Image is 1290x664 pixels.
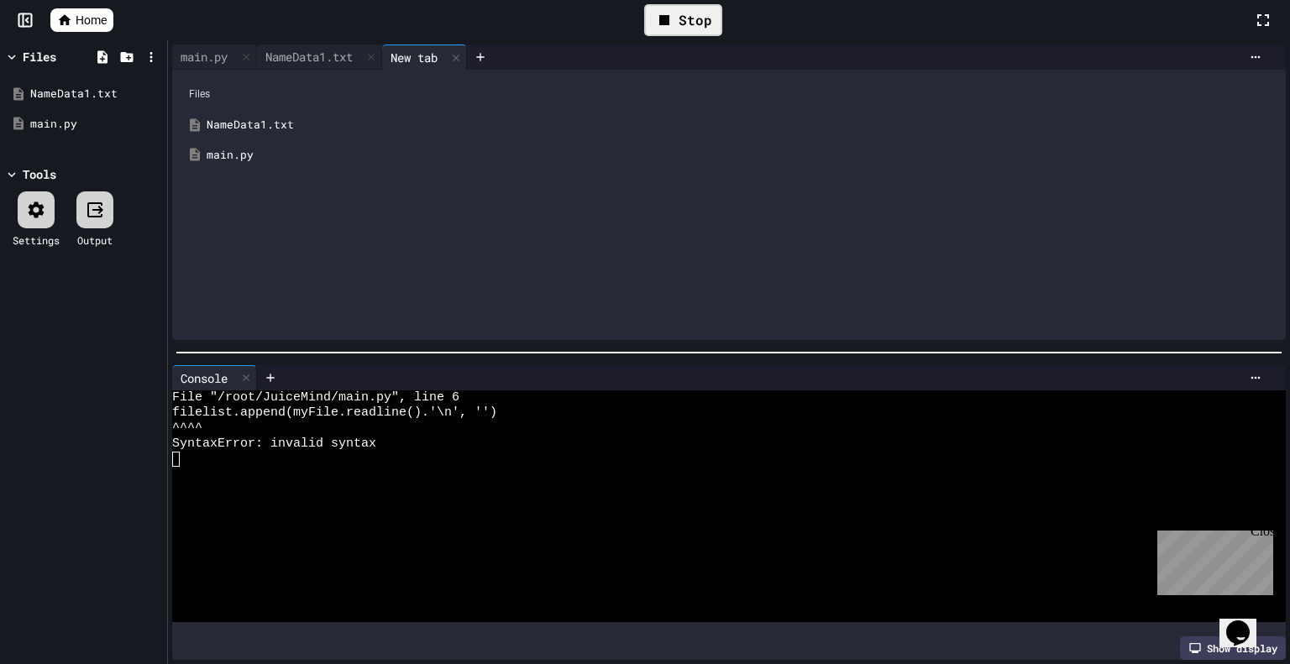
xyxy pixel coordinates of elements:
[644,4,722,36] div: Stop
[172,421,202,436] span: ^^^^
[13,233,60,248] div: Settings
[382,49,446,66] div: New tab
[23,165,56,183] div: Tools
[207,147,1276,164] div: main.py
[77,233,113,248] div: Output
[172,44,257,70] div: main.py
[382,44,467,70] div: New tab
[1180,636,1286,660] div: Show display
[7,7,116,107] div: Chat with us now!Close
[23,48,56,65] div: Files
[207,117,1276,133] div: NameData1.txt
[30,116,161,133] div: main.py
[172,390,459,405] span: File "/root/JuiceMind/main.py", line 6
[172,48,236,65] div: main.py
[172,369,236,387] div: Console
[1219,597,1273,647] iframe: chat widget
[172,365,257,390] div: Console
[1151,524,1273,595] iframe: chat widget
[257,44,382,70] div: NameData1.txt
[172,437,376,452] span: SyntaxError: invalid syntax
[76,12,107,29] span: Home
[30,86,161,102] div: NameData1.txt
[257,48,361,65] div: NameData1.txt
[181,78,1277,110] div: Files
[50,8,113,32] a: Home
[172,405,497,421] span: filelist.append(myFile.readline().'\n', '')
